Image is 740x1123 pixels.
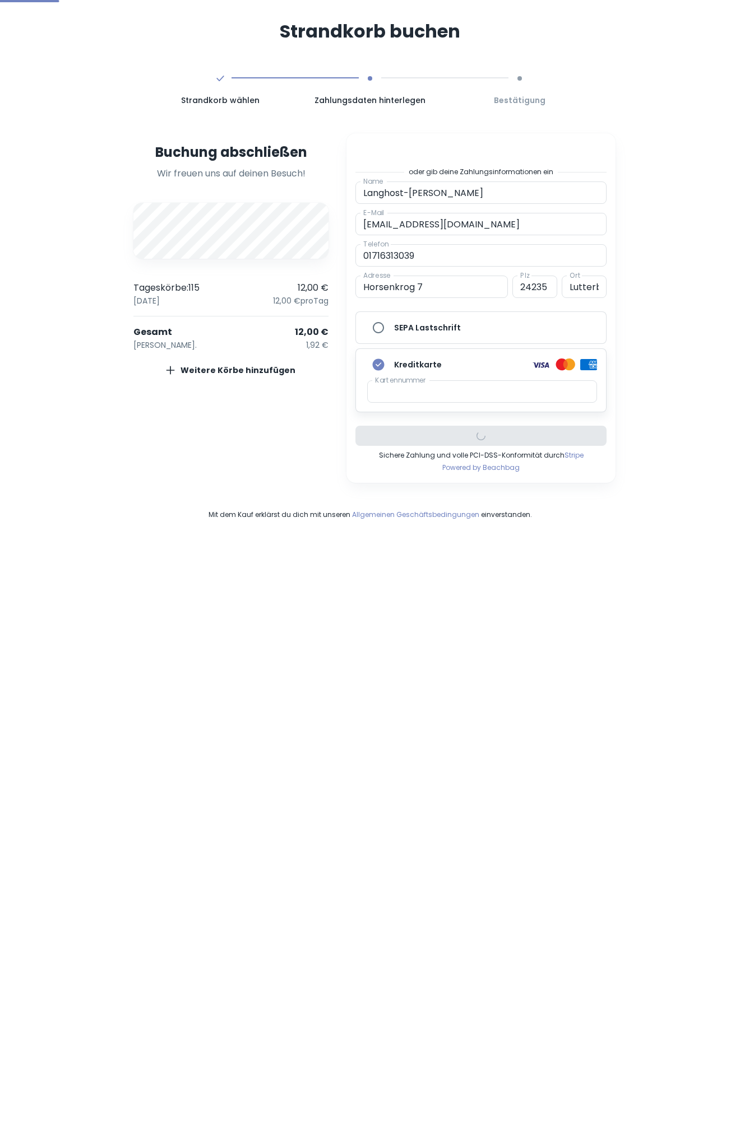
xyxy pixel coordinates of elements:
[273,295,329,307] p: 12,00 € pro Tag
[133,325,172,339] p: Gesamt
[363,176,383,186] label: Name
[300,94,441,106] span: Zahlungsdaten hinterlegen
[355,142,607,162] iframe: Sicherer Rahmen für Zahlungs-Schaltfläche
[295,325,329,339] p: 12,00 €
[580,359,597,370] img: logo card
[133,167,329,180] p: Wir freuen uns auf deinen Besuch!
[379,446,584,460] span: Sichere Zahlung und volle PCI-DSS-Konformität durch
[409,167,553,177] span: oder gib deine Zahlungsinformationen ein
[442,463,520,472] span: Powered by Beachbag
[150,94,291,106] span: Strandkorb wählen
[375,375,427,385] label: Kartennummer
[133,360,329,380] button: Weitere Körbe hinzufügen
[363,208,384,217] label: E-Mail
[512,276,557,298] input: Postal code
[352,510,479,519] a: Allgemeinen Geschäftsbedingungen
[124,18,616,45] h3: Strandkorb buchen
[363,271,390,280] label: Adresse
[363,239,388,249] label: Telefon
[133,339,197,351] p: [PERSON_NAME].
[556,358,576,371] img: logo card
[449,94,590,106] span: Bestätigung
[394,321,461,334] h6: SEPA Lastschrift
[442,460,520,474] a: Powered by Beachbag
[565,450,584,460] a: Stripe
[375,386,589,397] iframe: Sicherer Eingaberahmen für Kartenzahlungen
[298,281,329,295] p: 12,00 €
[133,295,160,307] p: [DATE]
[394,358,442,371] h6: Kreditkarte
[570,271,581,280] label: Ort
[306,339,329,351] p: 1,92 €
[531,358,551,371] img: logo card
[520,271,530,280] label: Plz
[133,142,329,162] h4: Buchung abschließen
[133,281,200,295] p: Tageskörbe : 115
[124,510,616,520] span: Mit dem Kauf erklärst du dich mit unseren einverstanden.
